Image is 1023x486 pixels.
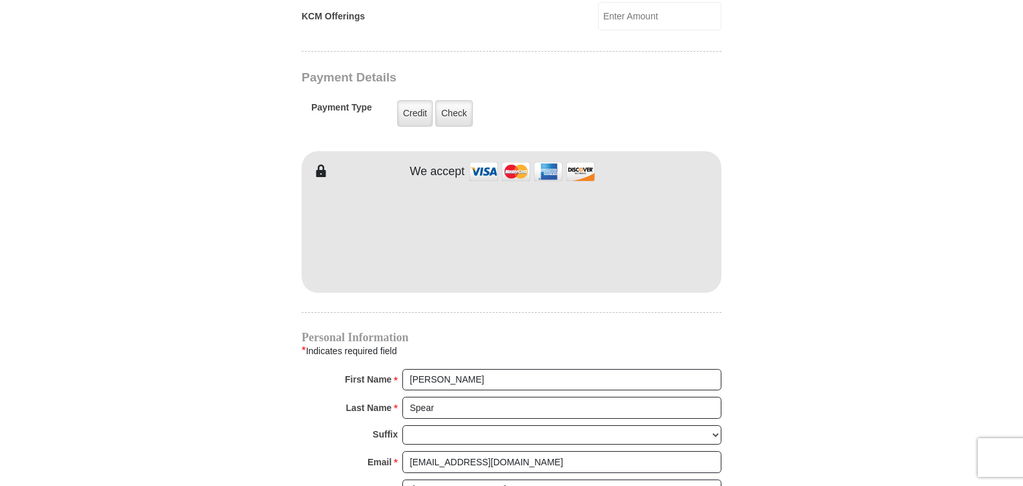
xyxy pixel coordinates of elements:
label: Credit [397,100,433,127]
strong: Suffix [373,425,398,443]
strong: First Name [345,370,391,388]
h4: We accept [410,165,465,179]
h4: Personal Information [302,332,721,343]
input: Enter Amount [598,2,721,30]
h5: Payment Type [311,102,372,120]
strong: Email [367,453,391,471]
label: Check [435,100,473,127]
strong: Last Name [346,399,392,417]
div: Indicates required field [302,343,721,359]
h3: Payment Details [302,70,631,85]
img: credit cards accepted [468,158,597,185]
label: KCM Offerings [302,10,365,23]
